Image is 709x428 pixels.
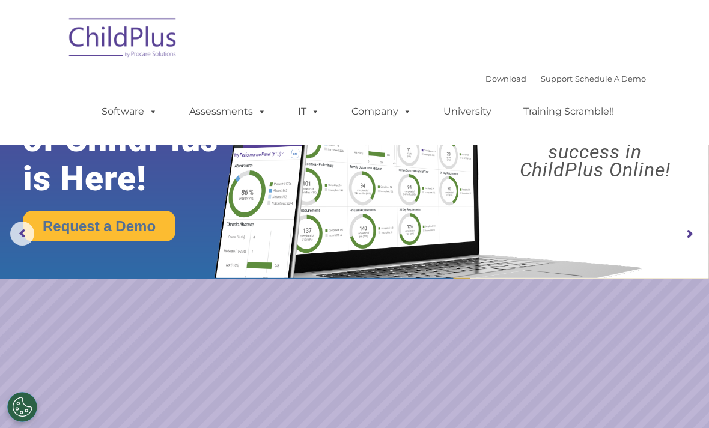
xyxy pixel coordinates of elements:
iframe: Chat Widget [649,370,709,428]
a: Assessments [177,100,278,124]
a: Request a Demo [23,211,175,241]
a: IT [286,100,332,124]
a: University [431,100,504,124]
a: Schedule A Demo [575,74,646,83]
img: ChildPlus by Procare Solutions [63,10,183,70]
a: Software [90,100,169,124]
a: Training Scramble!! [511,100,626,124]
font: | [485,74,646,83]
a: Company [339,100,424,124]
rs-layer: The Future of ChildPlus is Here! [23,81,249,198]
button: Cookies Settings [7,392,37,422]
rs-layer: Boost your productivity and streamline your success in ChildPlus Online! [490,89,700,179]
a: Download [485,74,526,83]
a: Support [541,74,573,83]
